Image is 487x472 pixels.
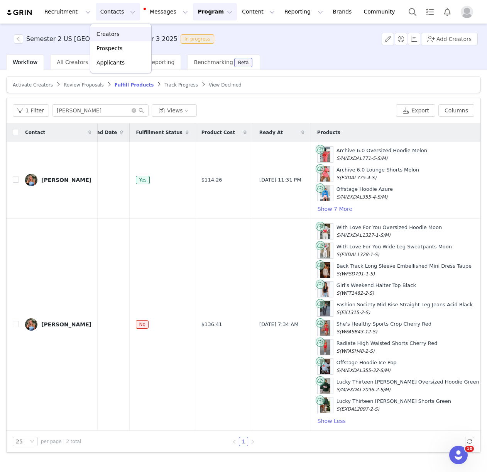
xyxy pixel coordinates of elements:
[25,129,45,136] span: Contact
[465,446,474,452] span: 10
[194,59,233,65] span: Benchmarking
[136,129,182,136] span: Fulfillment Status
[337,147,427,162] div: Archive 6.0 Oversized Hoodie Melon
[339,406,379,412] span: (EXDAL2097-2-S)
[164,82,198,88] span: Track Progress
[52,104,149,117] input: Search...
[320,301,330,316] img: Product Image
[30,439,34,445] i: icon: down
[404,3,421,20] button: Search
[337,348,340,354] span: S
[136,176,149,184] span: Yes
[339,310,370,315] span: (EX1315-2-S)
[317,129,340,136] span: Products
[148,59,174,65] span: Reporting
[41,321,91,328] div: [PERSON_NAME]
[259,129,283,136] span: Ready At
[259,321,299,328] span: [DATE] 7:34 AM
[201,129,235,136] span: Product Cost
[328,3,358,20] a: Brands
[461,6,473,18] img: placeholder-profile.jpg
[337,252,340,257] span: S
[337,175,340,180] span: S
[64,82,104,88] span: Review Proposals
[345,387,391,392] span: (EXDAL2096-2-S/M)
[136,320,148,329] span: No
[57,59,88,65] span: All Creators
[339,175,376,180] span: (EXDAL775-4-S)
[96,30,120,38] p: Creators
[25,318,37,331] img: 5e2526c4-5b2e-4cfc-9c1a-c0b764c73b34.jpg
[6,9,33,16] img: grin logo
[140,3,193,20] button: Messages
[339,329,377,334] span: (WFASB43-12-S)
[320,359,330,374] img: Product Image
[337,387,345,392] span: S/M
[232,440,237,444] i: icon: left
[337,282,416,297] div: Girl's Weekend Halter Top Black
[250,440,255,444] i: icon: right
[337,301,473,316] div: Fashion Society Mid Rise Straight Leg Jeans Acid Black
[339,271,375,277] span: (WFSD791-1-S)
[337,368,345,373] span: S/M
[25,174,91,186] a: [PERSON_NAME]
[337,359,397,374] div: Offstage Hoodie Ice Pop
[345,233,391,238] span: (EXDAL1327-1-S/M)
[13,59,37,65] span: Workflow
[259,176,301,184] span: [DATE] 11:31 PM
[337,185,393,200] div: Offstage Hoodie Azure
[132,108,136,113] i: icon: close-circle
[337,224,442,239] div: With Love For You Oversized Hoodie Moon
[96,59,125,67] p: Applicants
[320,243,330,258] img: Product Image
[280,3,328,20] button: Reporting
[16,437,23,446] div: 25
[320,340,330,355] img: Product Image
[320,224,330,239] img: Product Image
[337,194,345,200] span: S/M
[439,3,456,20] button: Notifications
[337,378,479,393] div: Lucky Thirteen [PERSON_NAME] Oversized Hoodie Green
[230,437,239,446] li: Previous Page
[337,166,419,181] div: Archive 6.0 Lounge Shorts Melon
[96,44,122,53] p: Prospects
[337,156,345,161] span: S/M
[209,82,242,88] span: View Declined
[13,82,53,88] span: Activate Creators
[320,185,330,201] img: Product Image
[41,177,91,183] div: [PERSON_NAME]
[248,437,257,446] li: Next Page
[13,104,49,117] button: 1 Filter
[337,243,452,258] div: With Love For You Wide Leg Sweatpants Moon
[345,194,387,200] span: (EXDAL355-4-S/M)
[139,108,144,113] i: icon: search
[337,271,340,277] span: S
[438,104,474,117] button: Columns
[337,397,451,413] div: Lucky Thirteen [PERSON_NAME] Shorts Green
[320,166,330,182] img: Product Image
[337,329,340,334] span: S
[449,446,468,464] iframe: Intercom live chat
[320,397,331,413] img: Product Image
[237,3,279,20] button: Content
[421,3,438,20] a: Tasks
[345,156,387,161] span: (EXDAL771-5-S/M)
[40,3,95,20] button: Recruitment
[337,340,438,355] div: Radiate High Waisted Shorts Cherry Red
[337,310,340,315] span: S
[193,3,237,20] button: Program
[239,437,248,446] a: 1
[337,290,340,296] span: S
[25,318,91,331] a: [PERSON_NAME]
[339,252,379,257] span: (EXDAL1328-1-S)
[152,104,197,117] button: Views
[345,368,391,373] span: (EXDAL355-32-S/M)
[421,33,478,45] button: Add Creators
[339,290,374,296] span: (WFT1482-2-S)
[337,320,431,335] div: She's Healthy Sports Crop Cherry Red
[238,60,249,65] div: Beta
[320,147,330,162] img: Product Image
[201,176,222,184] span: $114.26
[320,262,330,278] img: Product Image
